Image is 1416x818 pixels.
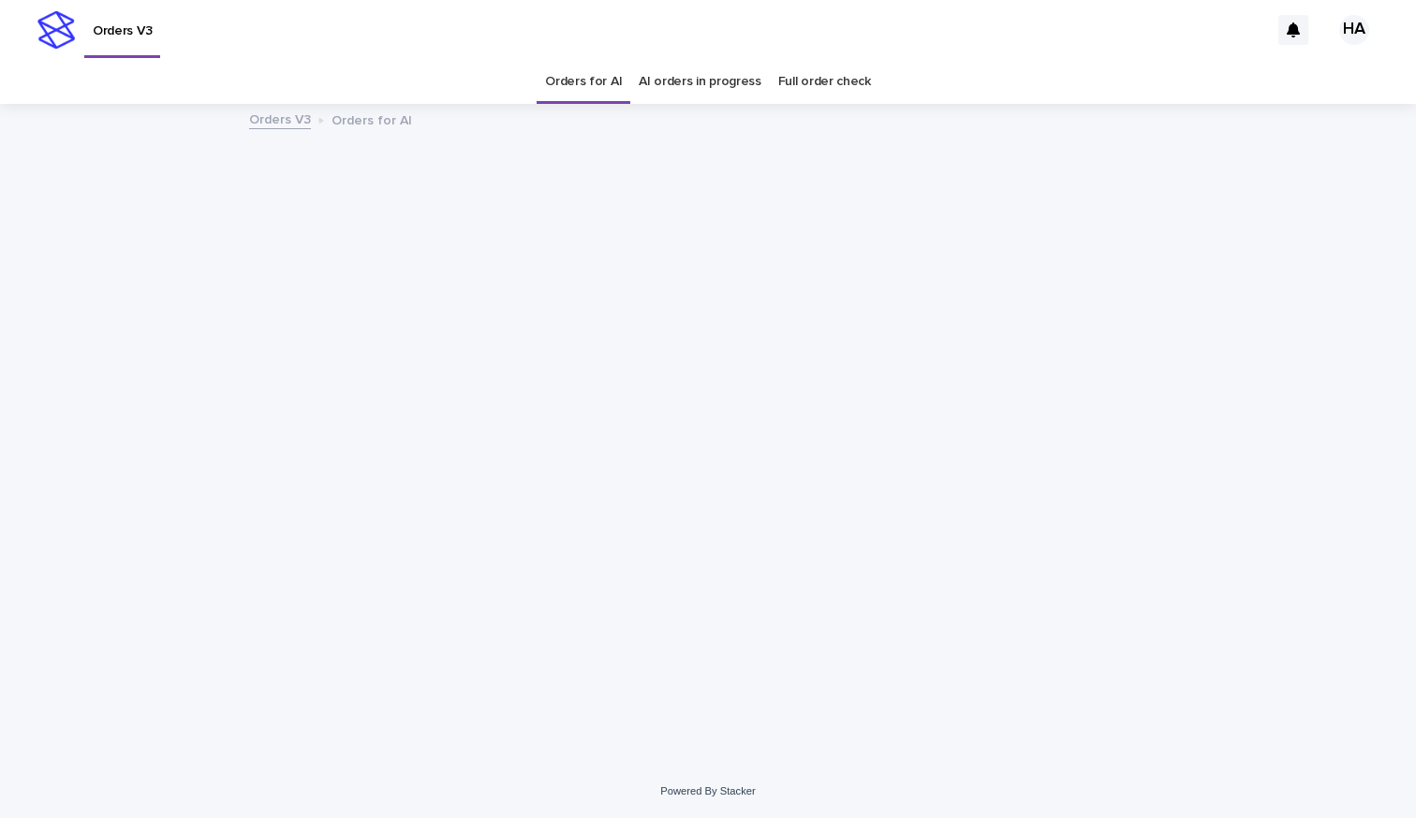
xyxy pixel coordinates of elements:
[639,60,761,104] a: AI orders in progress
[332,109,412,129] p: Orders for AI
[37,11,75,49] img: stacker-logo-s-only.png
[545,60,622,104] a: Orders for AI
[660,785,755,796] a: Powered By Stacker
[249,108,311,129] a: Orders V3
[1339,15,1369,45] div: HA
[778,60,871,104] a: Full order check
